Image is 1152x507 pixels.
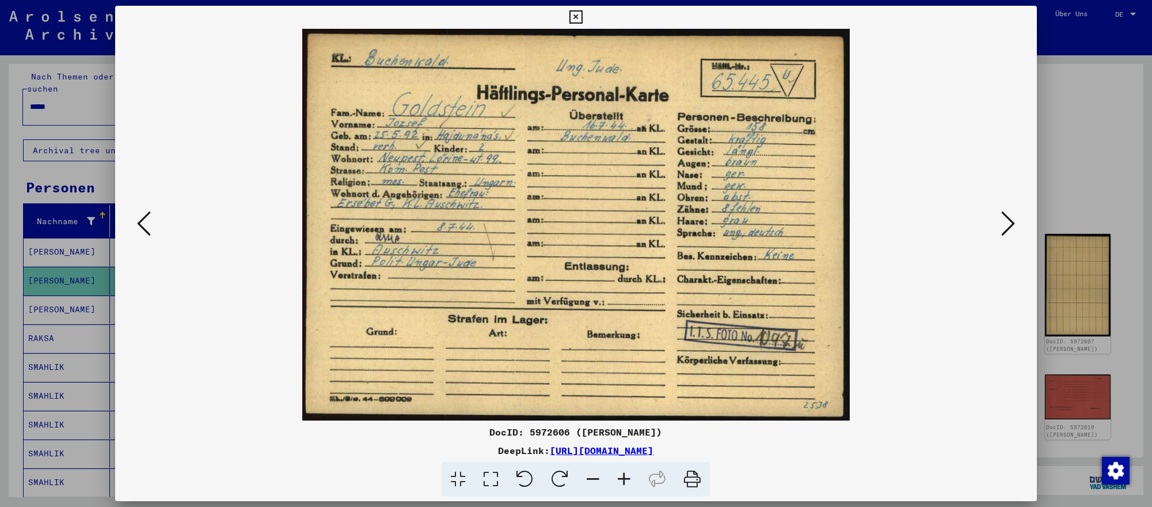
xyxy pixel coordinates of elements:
[115,425,1037,439] div: DocID: 5972606 ([PERSON_NAME])
[154,29,998,421] img: 001.jpg
[115,444,1037,457] div: DeepLink:
[1101,456,1129,484] div: Zustimmung ändern
[550,445,653,456] a: [URL][DOMAIN_NAME]
[1102,457,1130,485] img: Zustimmung ändern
